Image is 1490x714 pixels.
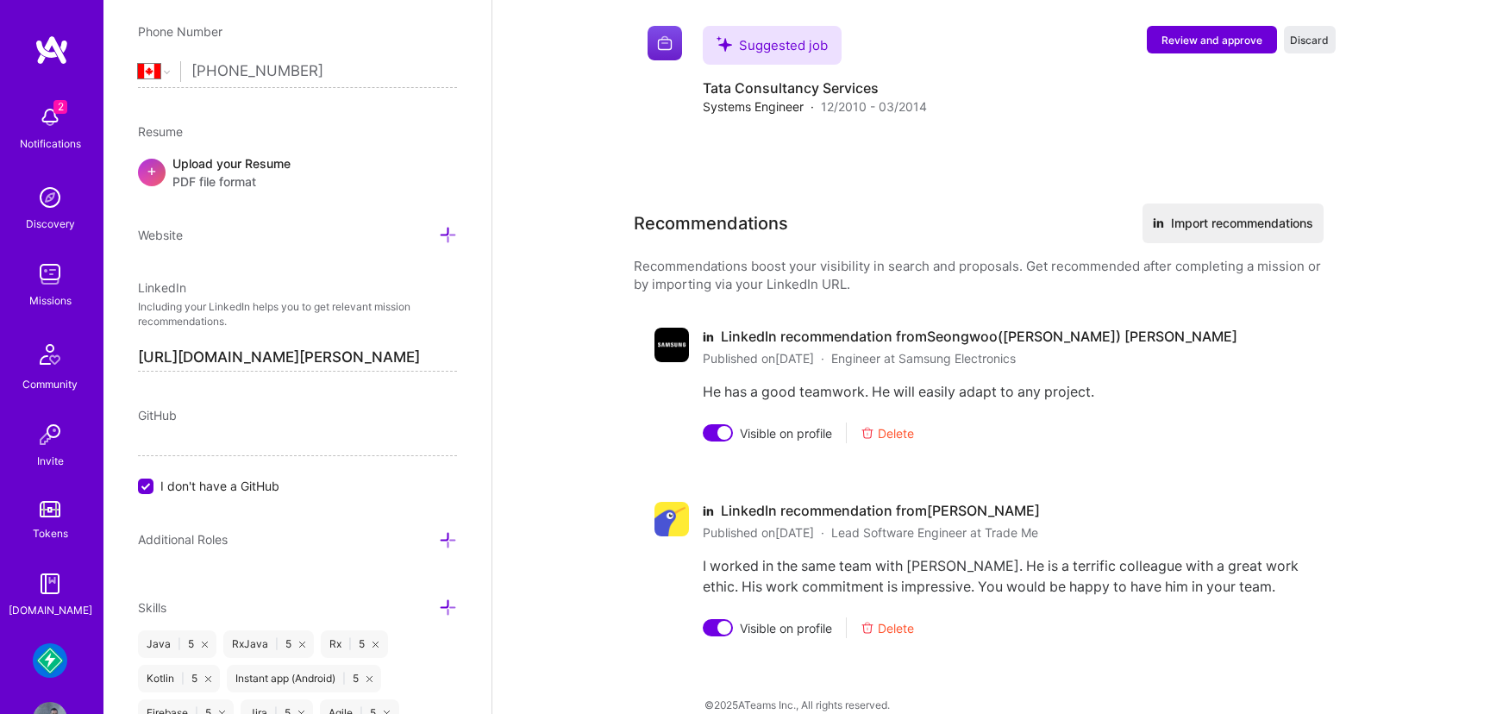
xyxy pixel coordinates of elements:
[703,78,927,97] h4: Tata Consultancy Services
[831,349,1016,367] span: Engineer at Samsung Electronics
[703,555,1303,597] div: I worked in the same team with [PERSON_NAME]. He is a terrific colleague with a great work ethic....
[22,375,78,393] div: Community
[634,257,1324,293] div: Recommendations boost your visibility in search and proposals. Get recommended after completing a...
[861,619,914,637] button: Delete
[703,523,814,542] span: Published on [DATE]
[160,477,279,495] span: I don't have a GitHub
[703,349,814,367] span: Published on [DATE]
[172,154,291,191] div: Upload your Resume
[9,601,92,619] div: [DOMAIN_NAME]
[703,328,714,346] span: in
[372,642,379,648] i: icon Close
[191,47,457,97] input: +1 (000) 000-0000
[654,328,689,362] img: Samsung Electronics logo
[138,24,222,39] span: Phone Number
[634,210,788,236] span: Recommendations
[703,97,804,116] span: Systems Engineer
[721,328,1237,346] span: LinkedIn recommendation from Seongwoo([PERSON_NAME]) [PERSON_NAME]
[1147,26,1277,53] button: Review and approve
[138,300,457,329] p: Including your LinkedIn helps you to get relevant mission recommendations.
[178,637,181,651] span: |
[172,172,291,191] span: PDF file format
[138,280,186,295] span: LinkedIn
[348,637,352,651] span: |
[202,642,208,648] i: icon Close
[740,424,832,442] span: Visible on profile
[861,424,914,442] button: Delete
[703,502,714,520] span: in
[821,97,927,116] span: 12/2010 - 03/2014
[138,600,166,615] span: Skills
[33,100,67,135] img: bell
[821,523,824,542] span: ·
[811,97,814,116] span: ·
[275,637,279,651] span: |
[138,124,183,139] span: Resume
[33,417,67,452] img: Invite
[138,630,216,658] div: Java 5
[321,630,387,658] div: Rx 5
[20,135,81,153] div: Notifications
[227,665,381,692] div: Instant app (Android) 5
[33,567,67,601] img: guide book
[33,180,67,215] img: discovery
[138,154,457,191] div: +Upload your ResumePDF file format
[648,26,682,60] img: Company logo
[34,34,69,66] img: logo
[40,501,60,517] img: tokens
[29,291,72,310] div: Missions
[28,643,72,678] a: Mudflap: Fintech for Trucking
[366,676,372,682] i: icon Close
[181,672,185,686] span: |
[703,381,1303,402] div: He has a good teamwork. He will easily adapt to any project.
[147,161,157,179] span: +
[654,502,689,536] img: Trade Me logo
[138,532,228,547] span: Additional Roles
[33,524,68,542] div: Tokens
[138,228,183,242] span: Website
[37,452,64,470] div: Invite
[26,215,75,233] div: Discovery
[821,349,824,367] span: ·
[53,100,67,114] span: 2
[342,672,346,686] span: |
[1153,210,1164,236] div: in
[878,424,914,442] span: Delete
[33,257,67,291] img: teamwork
[831,523,1038,542] span: Lead Software Engineer at Trade Me
[223,630,314,658] div: RxJava 5
[138,408,177,423] span: GitHub
[33,643,67,678] img: Mudflap: Fintech for Trucking
[138,665,220,692] div: Kotlin 5
[299,642,305,648] i: icon Close
[29,334,71,375] img: Community
[1284,26,1336,53] button: Discard
[1161,33,1262,47] span: Review and approve
[717,36,732,52] i: icon SuggestedTeams
[1290,33,1329,47] span: Discard
[740,619,832,637] span: Visible on profile
[721,502,1040,520] span: LinkedIn recommendation from [PERSON_NAME]
[205,676,211,682] i: icon Close
[1143,204,1324,243] button: inImport recommendations
[878,619,914,637] span: Delete
[703,26,842,65] div: Suggested job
